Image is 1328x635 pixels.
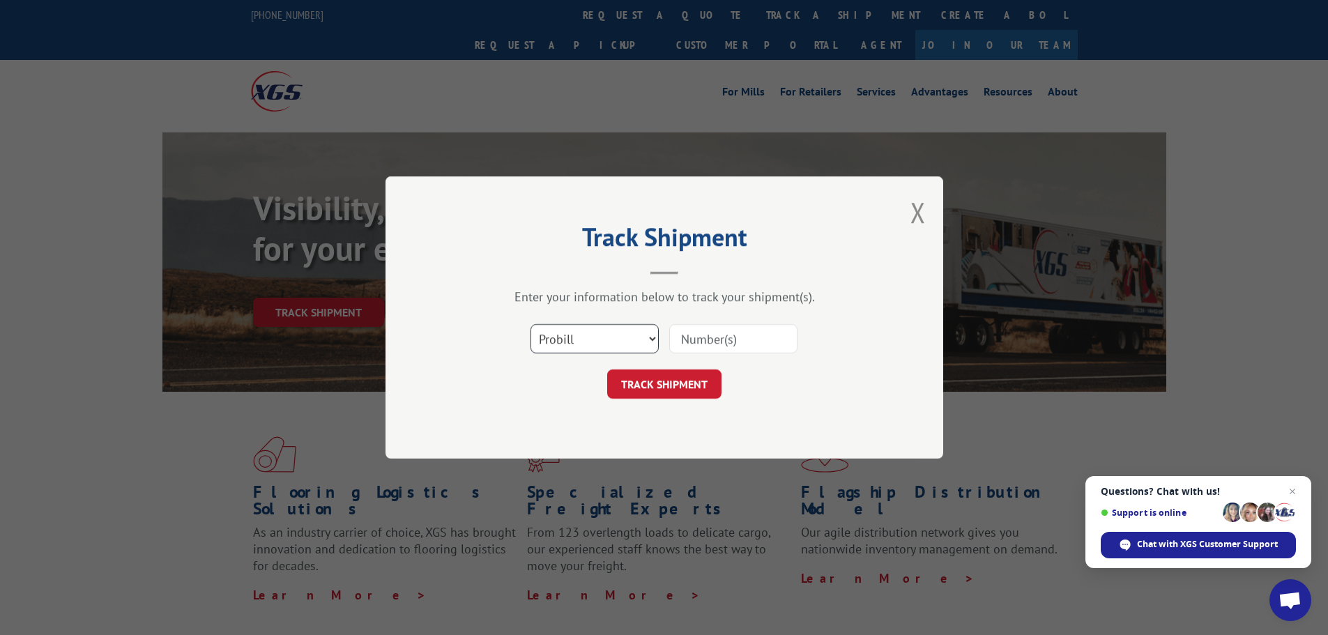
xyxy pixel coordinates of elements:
[455,227,873,254] h2: Track Shipment
[1101,486,1296,497] span: Questions? Chat with us!
[1137,538,1278,551] span: Chat with XGS Customer Support
[910,194,926,231] button: Close modal
[1101,507,1218,518] span: Support is online
[669,324,797,353] input: Number(s)
[1269,579,1311,621] div: Open chat
[607,369,722,399] button: TRACK SHIPMENT
[1284,483,1301,500] span: Close chat
[455,289,873,305] div: Enter your information below to track your shipment(s).
[1101,532,1296,558] div: Chat with XGS Customer Support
